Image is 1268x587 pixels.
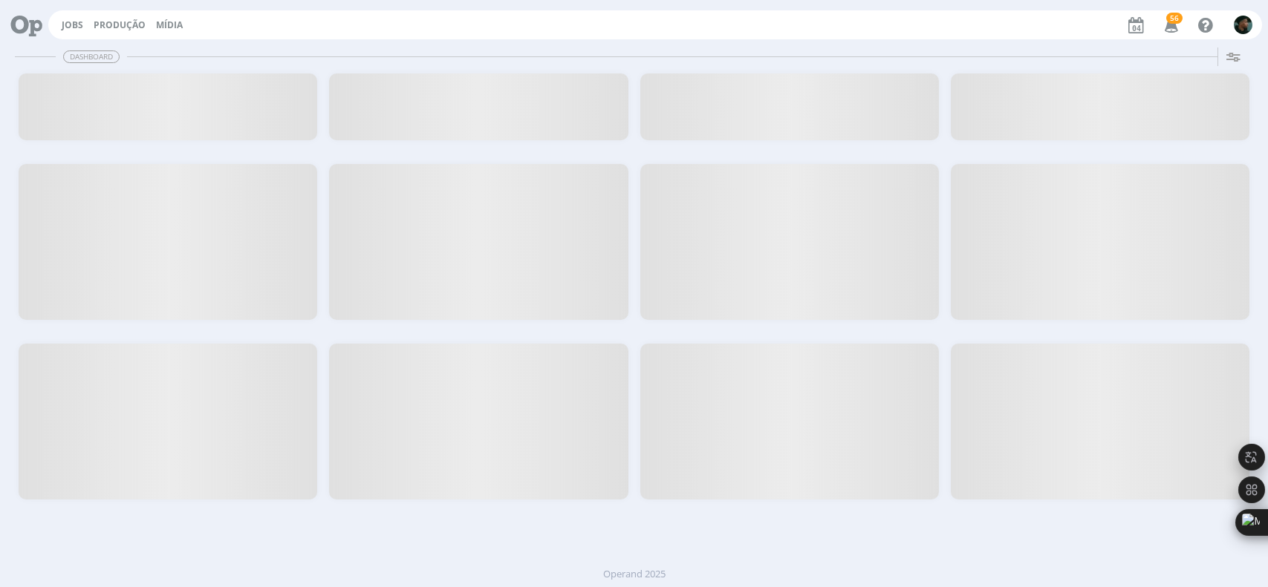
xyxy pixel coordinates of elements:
[156,19,183,31] a: Mídia
[89,19,150,31] button: Produção
[62,19,83,31] a: Jobs
[1234,16,1252,34] img: K
[1233,12,1253,38] button: K
[63,50,120,63] span: Dashboard
[57,19,88,31] button: Jobs
[1166,13,1183,24] span: 56
[1155,12,1186,39] button: 56
[94,19,146,31] a: Produção
[152,19,187,31] button: Mídia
